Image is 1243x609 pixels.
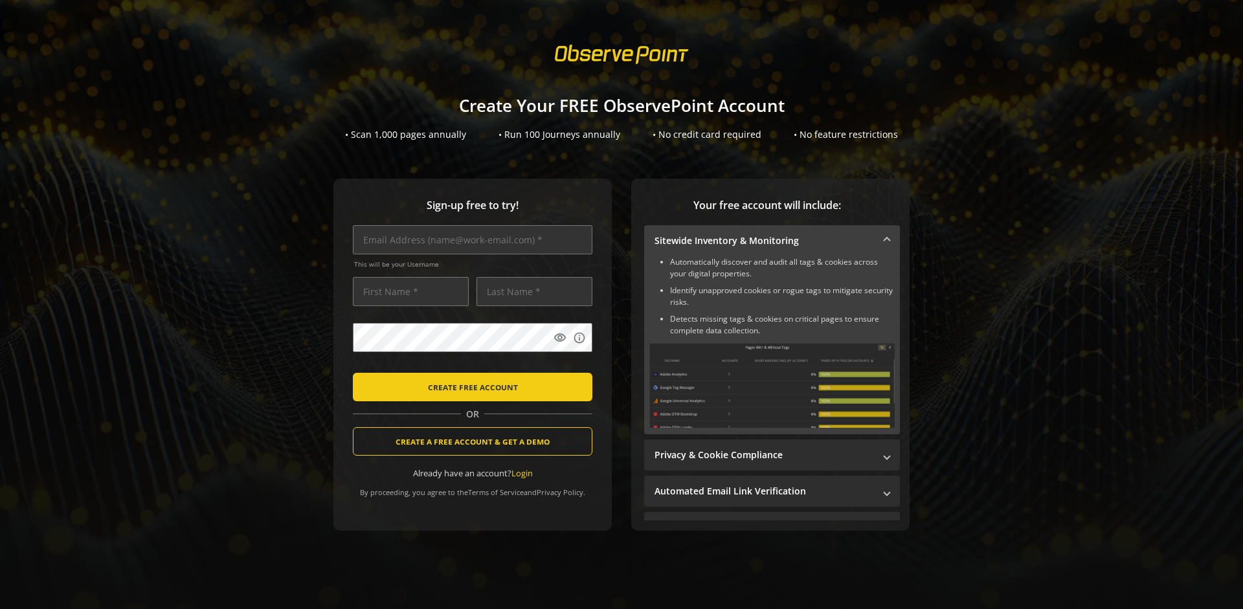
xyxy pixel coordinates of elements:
[554,331,566,344] mat-icon: visibility
[644,225,900,256] mat-expansion-panel-header: Sitewide Inventory & Monitoring
[353,277,469,306] input: First Name *
[511,467,533,479] a: Login
[353,427,592,456] button: CREATE A FREE ACCOUNT & GET A DEMO
[644,439,900,471] mat-expansion-panel-header: Privacy & Cookie Compliance
[644,198,890,213] span: Your free account will include:
[655,485,874,498] mat-panel-title: Automated Email Link Verification
[461,408,484,421] span: OR
[396,430,550,453] span: CREATE A FREE ACCOUNT & GET A DEMO
[794,128,898,141] div: • No feature restrictions
[353,467,592,480] div: Already have an account?
[498,128,620,141] div: • Run 100 Journeys annually
[353,198,592,213] span: Sign-up free to try!
[353,373,592,401] button: CREATE FREE ACCOUNT
[670,313,895,337] li: Detects missing tags & cookies on critical pages to ensure complete data collection.
[670,285,895,308] li: Identify unapproved cookies or rogue tags to mitigate security risks.
[345,128,466,141] div: • Scan 1,000 pages annually
[476,277,592,306] input: Last Name *
[644,476,900,507] mat-expansion-panel-header: Automated Email Link Verification
[537,487,583,497] a: Privacy Policy
[428,375,518,399] span: CREATE FREE ACCOUNT
[644,256,900,434] div: Sitewide Inventory & Monitoring
[655,448,874,461] mat-panel-title: Privacy & Cookie Compliance
[653,128,761,141] div: • No credit card required
[644,512,900,543] mat-expansion-panel-header: Performance Monitoring with Web Vitals
[573,331,586,344] mat-icon: info
[353,479,592,497] div: By proceeding, you agree to the and .
[468,487,524,497] a: Terms of Service
[655,234,874,247] mat-panel-title: Sitewide Inventory & Monitoring
[649,343,895,428] img: Sitewide Inventory & Monitoring
[354,260,592,269] span: This will be your Username
[670,256,895,280] li: Automatically discover and audit all tags & cookies across your digital properties.
[353,225,592,254] input: Email Address (name@work-email.com) *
